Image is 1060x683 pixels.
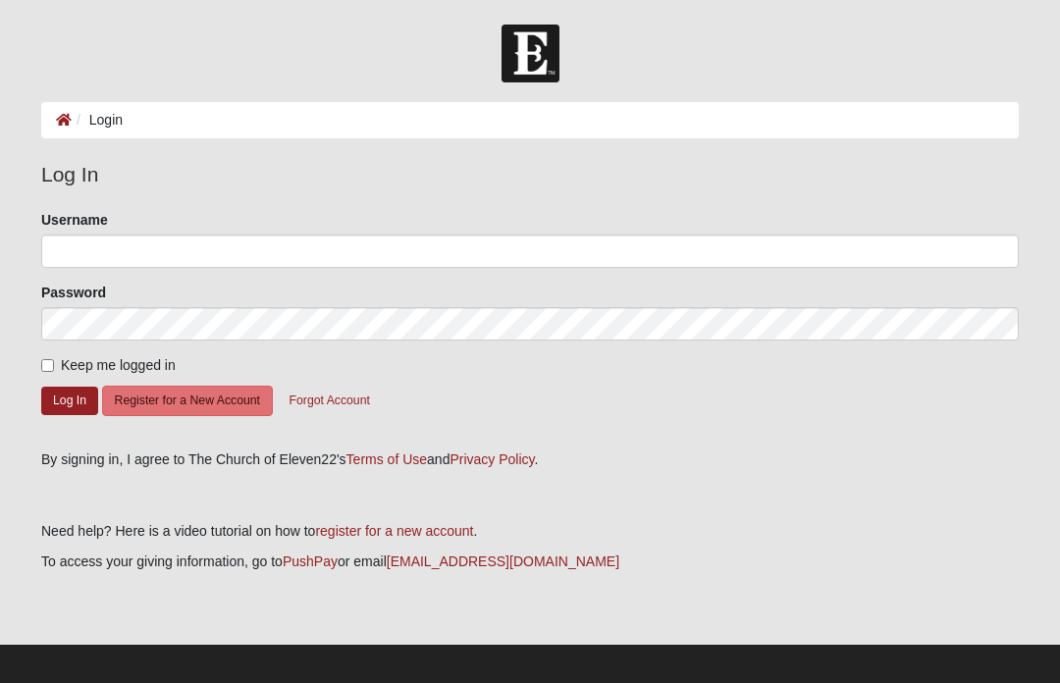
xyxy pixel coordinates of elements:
li: Login [72,110,123,131]
button: Forgot Account [277,386,383,416]
a: PushPay [283,553,338,569]
legend: Log In [41,159,1019,190]
button: Log In [41,387,98,415]
button: Register for a New Account [102,386,273,416]
input: Keep me logged in [41,359,54,372]
a: Privacy Policy [450,451,534,467]
img: Church of Eleven22 Logo [502,25,559,82]
div: By signing in, I agree to The Church of Eleven22's and . [41,449,1019,470]
label: Password [41,283,106,302]
a: register for a new account [315,523,473,539]
a: [EMAIL_ADDRESS][DOMAIN_NAME] [387,553,619,569]
span: Keep me logged in [61,357,176,373]
label: Username [41,210,108,230]
p: Need help? Here is a video tutorial on how to . [41,521,1019,542]
a: Terms of Use [346,451,427,467]
p: To access your giving information, go to or email [41,552,1019,572]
